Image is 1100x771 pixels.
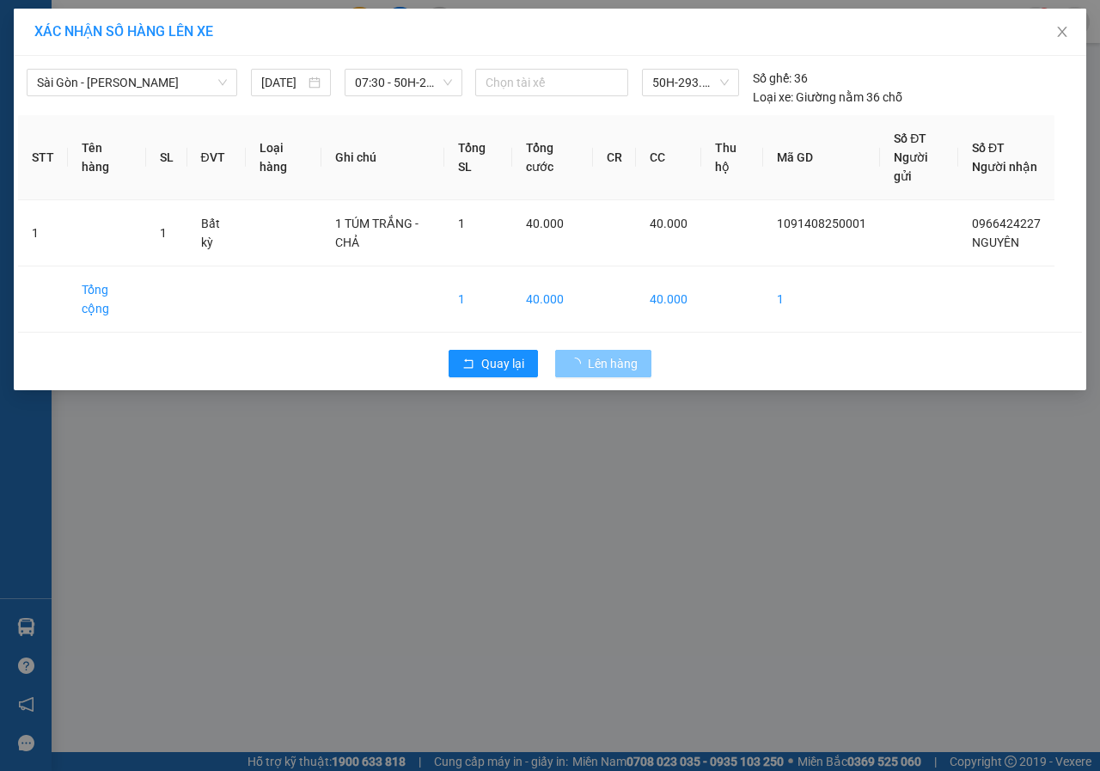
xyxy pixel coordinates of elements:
[8,59,327,81] li: 02523854854
[8,107,174,136] b: GỬI : 109 QL 13
[636,115,701,200] th: CC
[636,266,701,333] td: 40.000
[555,350,651,377] button: Lên hàng
[146,115,187,200] th: SL
[753,69,791,88] span: Số ghế:
[652,70,729,95] span: 50H-293.85
[187,200,247,266] td: Bất kỳ
[753,88,793,107] span: Loại xe:
[18,200,68,266] td: 1
[8,8,94,94] img: logo.jpg
[68,115,146,200] th: Tên hàng
[261,73,305,92] input: 14/08/2025
[753,88,902,107] div: Giường nằm 36 chỗ
[1038,9,1086,57] button: Close
[972,160,1037,174] span: Người nhận
[8,38,327,59] li: 01 [PERSON_NAME]
[569,358,588,370] span: loading
[160,226,167,240] span: 1
[462,358,474,371] span: rollback
[972,141,1005,155] span: Số ĐT
[763,115,880,200] th: Mã GD
[99,11,243,33] b: [PERSON_NAME]
[34,23,213,40] span: XÁC NHẬN SỐ HÀNG LÊN XE
[512,115,593,200] th: Tổng cước
[753,69,808,88] div: 36
[444,115,512,200] th: Tổng SL
[481,354,524,373] span: Quay lại
[588,354,638,373] span: Lên hàng
[187,115,247,200] th: ĐVT
[650,217,687,230] span: 40.000
[355,70,451,95] span: 07:30 - 50H-293.85
[526,217,564,230] span: 40.000
[246,115,321,200] th: Loại hàng
[37,70,227,95] span: Sài Gòn - Phan Rí
[449,350,538,377] button: rollbackQuay lại
[763,266,880,333] td: 1
[894,132,926,145] span: Số ĐT
[458,217,465,230] span: 1
[18,115,68,200] th: STT
[894,150,928,183] span: Người gửi
[335,217,419,249] span: 1 TÚM TRẮNG - CHẢ
[972,217,1041,230] span: 0966424227
[972,236,1019,249] span: NGUYÊN
[777,217,866,230] span: 1091408250001
[321,115,443,200] th: Ghi chú
[444,266,512,333] td: 1
[1055,25,1069,39] span: close
[99,63,113,76] span: phone
[512,266,593,333] td: 40.000
[68,266,146,333] td: Tổng cộng
[593,115,636,200] th: CR
[701,115,764,200] th: Thu hộ
[99,41,113,55] span: environment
